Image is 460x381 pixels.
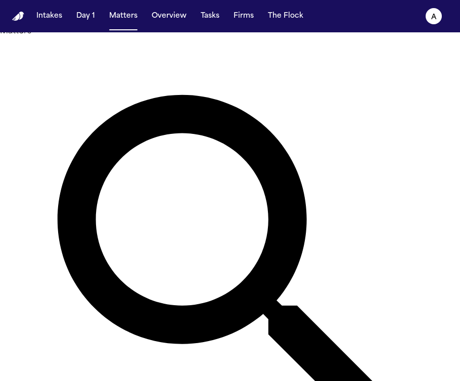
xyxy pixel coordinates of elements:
[72,7,99,25] button: Day 1
[12,12,24,21] img: Finch Logo
[197,7,223,25] button: Tasks
[12,12,24,21] a: Home
[32,7,66,25] button: Intakes
[105,7,142,25] button: Matters
[229,7,258,25] button: Firms
[148,7,191,25] button: Overview
[264,7,307,25] button: The Flock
